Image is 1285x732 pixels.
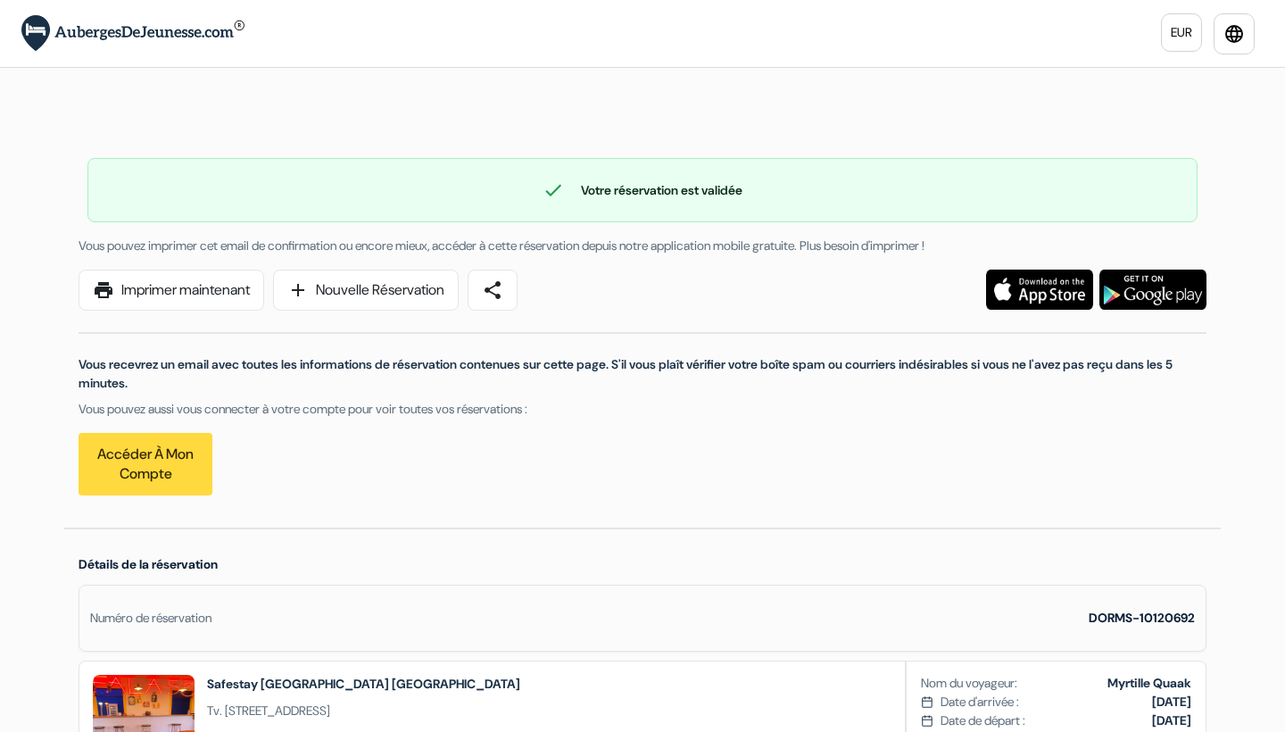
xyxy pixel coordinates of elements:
[207,675,520,693] h2: Safestay [GEOGRAPHIC_DATA] [GEOGRAPHIC_DATA]
[88,179,1197,201] div: Votre réservation est validée
[93,279,114,301] span: print
[79,270,264,311] a: printImprimer maintenant
[79,400,1206,419] p: Vous pouvez aussi vous connecter à votre compte pour voir toutes vos réservations :
[79,355,1206,393] p: Vous recevrez un email avec toutes les informations de réservation contenues sur cette page. S'il...
[1223,23,1245,45] i: language
[21,15,245,52] img: AubergesDeJeunesse.com
[79,237,924,254] span: Vous pouvez imprimer cet email de confirmation ou encore mieux, accéder à cette réservation depui...
[207,702,520,720] span: Tv. [STREET_ADDRESS]
[1089,610,1195,626] strong: DORMS-10120692
[1099,270,1206,310] img: Téléchargez l'application gratuite
[543,179,564,201] span: check
[941,693,1019,711] span: Date d'arrivée :
[1214,13,1255,54] a: language
[1152,712,1191,728] b: [DATE]
[79,433,212,495] a: Accéder à mon compte
[90,609,211,628] div: Numéro de réservation
[941,711,1025,730] span: Date de départ :
[1161,13,1202,52] a: EUR
[287,279,309,301] span: add
[1152,694,1191,710] b: [DATE]
[273,270,459,311] a: addNouvelle Réservation
[921,674,1017,693] span: Nom du voyageur:
[1107,675,1191,691] b: Myrtille Quaak
[468,270,518,311] a: share
[986,270,1093,310] img: Téléchargez l'application gratuite
[79,556,218,572] span: Détails de la réservation
[482,279,503,301] span: share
